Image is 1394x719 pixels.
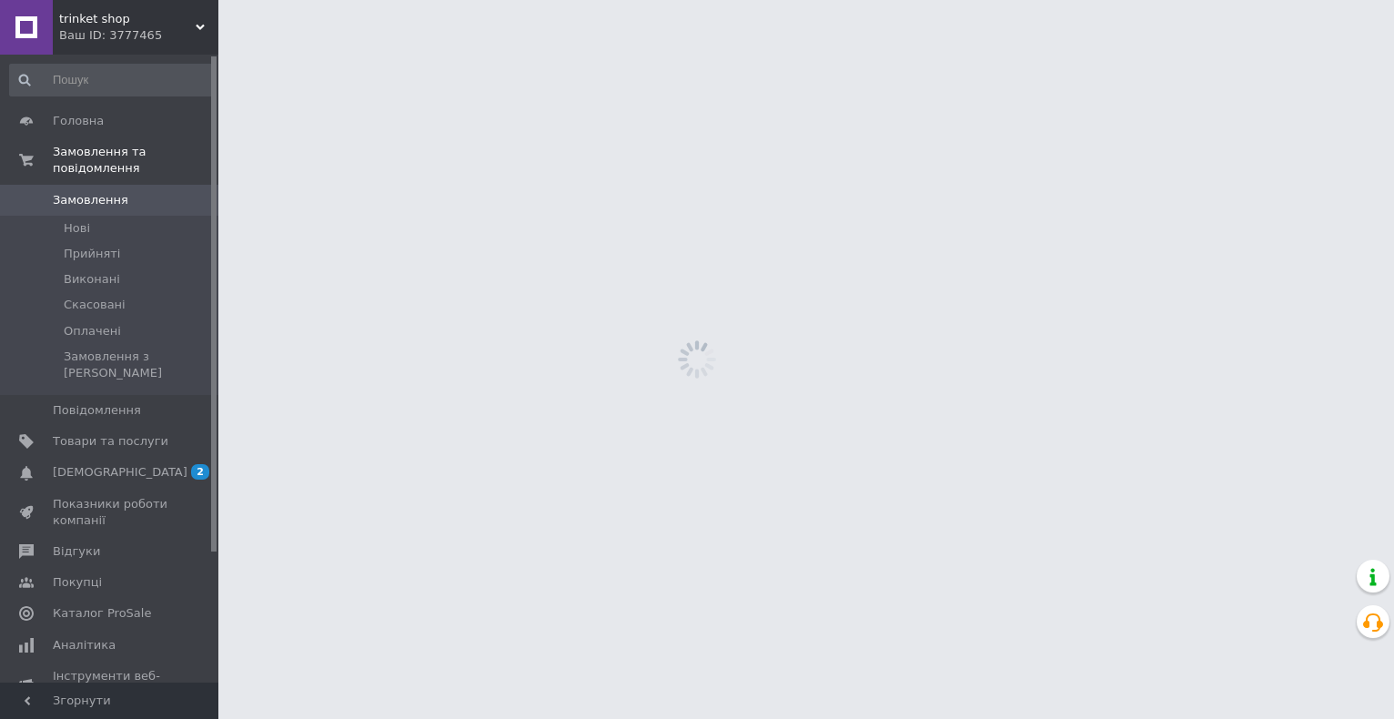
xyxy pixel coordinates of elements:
[53,192,128,208] span: Замовлення
[9,64,215,96] input: Пошук
[64,271,120,288] span: Виконані
[53,605,151,622] span: Каталог ProSale
[53,496,168,529] span: Показники роботи компанії
[53,113,104,129] span: Головна
[53,464,187,481] span: [DEMOGRAPHIC_DATA]
[53,402,141,419] span: Повідомлення
[59,11,196,27] span: trinket shop
[53,543,100,560] span: Відгуки
[64,220,90,237] span: Нові
[53,574,102,591] span: Покупці
[53,433,168,450] span: Товари та послуги
[191,464,209,480] span: 2
[53,668,168,701] span: Інструменти веб-майстра та SEO
[53,637,116,653] span: Аналітика
[64,323,121,339] span: Оплачені
[64,349,213,381] span: Замовлення з [PERSON_NAME]
[53,144,218,177] span: Замовлення та повідомлення
[59,27,218,44] div: Ваш ID: 3777465
[64,246,120,262] span: Прийняті
[64,297,126,313] span: Скасовані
